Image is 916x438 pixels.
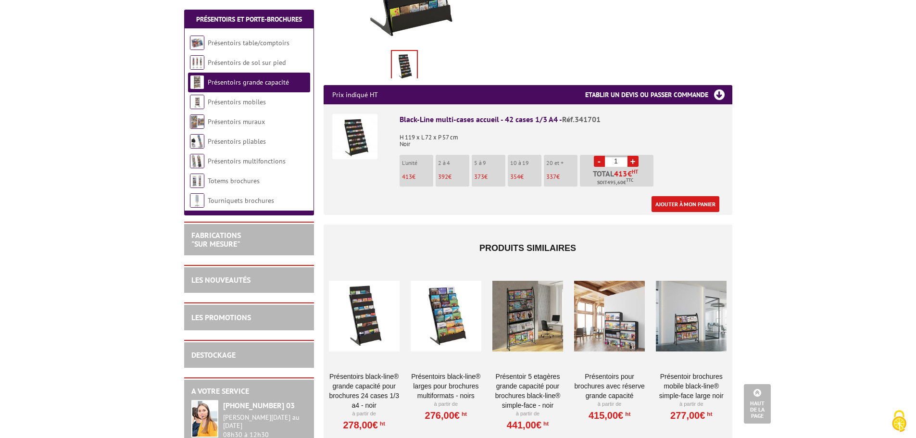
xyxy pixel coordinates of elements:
p: À partir de [492,410,563,418]
p: 5 à 9 [474,160,505,166]
img: Présentoirs pliables [190,134,204,149]
a: Présentoir Brochures mobile Black-Line® simple-face large noir [656,372,727,400]
sup: TTC [626,177,633,183]
a: Présentoirs et Porte-brochures [196,15,302,24]
img: Totems brochures [190,174,204,188]
sup: HT [541,420,549,427]
span: Réf.341701 [562,114,601,124]
a: LES NOUVEAUTÉS [191,275,251,285]
a: + [627,156,639,167]
p: H 119 x L 72 x P 57 cm Noir [400,127,724,148]
a: FABRICATIONS"Sur Mesure" [191,230,241,249]
a: Présentoirs pliables [208,137,266,146]
img: Black-Line multi-cases accueil - 42 cases 1/3 A4 [332,114,377,159]
p: Total [582,170,653,187]
a: 278,00€HT [343,422,385,428]
img: Présentoirs muraux [190,114,204,129]
a: Ajouter à mon panier [652,196,719,212]
a: DESTOCKAGE [191,350,236,360]
a: Présentoirs de sol sur pied [208,58,286,67]
a: Présentoirs Black-Line® larges pour brochures multiformats - Noirs [411,372,481,400]
img: Présentoirs grande capacité [190,75,204,89]
span: 413 [614,170,627,177]
a: Tourniquets brochures [208,196,274,205]
span: 495,60 [607,179,623,187]
img: Tourniquets brochures [190,193,204,208]
p: À partir de [574,400,645,408]
img: widget-service.jpg [191,400,218,438]
span: Soit € [597,179,633,187]
p: L'unité [402,160,433,166]
p: € [402,174,433,180]
span: 373 [474,173,484,181]
a: Présentoirs multifonctions [208,157,286,165]
p: À partir de [656,400,727,408]
a: Présentoirs pour Brochures avec réserve Grande capacité [574,372,645,400]
img: Présentoirs mobiles [190,95,204,109]
span: 413 [402,173,412,181]
p: À partir de [411,400,481,408]
a: Présentoir 5 Etagères grande capacité pour brochures Black-Line® simple-face - Noir [492,372,563,410]
span: 354 [510,173,520,181]
img: Présentoirs de sol sur pied [190,55,204,70]
a: - [594,156,605,167]
span: 392 [438,173,448,181]
a: Totems brochures [208,176,260,185]
div: Black-Line multi-cases accueil - 42 cases 1/3 A4 - [400,114,724,125]
a: LES PROMOTIONS [191,313,251,322]
button: Cookies (fenêtre modale) [882,405,916,438]
a: 277,00€HT [670,413,712,418]
p: € [474,174,505,180]
h2: A votre service [191,387,307,396]
img: Présentoirs table/comptoirs [190,36,204,50]
sup: HT [378,420,385,427]
a: 441,00€HT [507,422,549,428]
sup: HT [460,411,467,417]
img: Cookies (fenêtre modale) [887,409,911,433]
a: 276,00€HT [425,413,467,418]
a: Présentoirs grande capacité [208,78,289,87]
a: Présentoirs table/comptoirs [208,38,289,47]
p: 2 à 4 [438,160,469,166]
p: 20 et + [546,160,577,166]
span: € [627,170,632,177]
h3: Etablir un devis ou passer commande [585,85,732,104]
p: À partir de [329,410,400,418]
p: Prix indiqué HT [332,85,378,104]
span: Produits similaires [479,243,576,253]
p: € [510,174,541,180]
a: Présentoirs Black-Line® grande capacité pour brochures 24 cases 1/3 A4 - noir [329,372,400,410]
strong: [PHONE_NUMBER] 03 [223,400,295,410]
p: € [546,174,577,180]
img: presentoirs_grande_capacite_341701.jpg [392,51,417,81]
img: Présentoirs multifonctions [190,154,204,168]
a: Présentoirs muraux [208,117,265,126]
a: 415,00€HT [589,413,630,418]
p: € [438,174,469,180]
a: Présentoirs mobiles [208,98,266,106]
p: 10 à 19 [510,160,541,166]
a: Haut de la page [744,384,771,424]
span: 337 [546,173,556,181]
sup: HT [623,411,630,417]
sup: HT [632,168,638,175]
div: [PERSON_NAME][DATE] au [DATE] [223,413,307,430]
sup: HT [705,411,712,417]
